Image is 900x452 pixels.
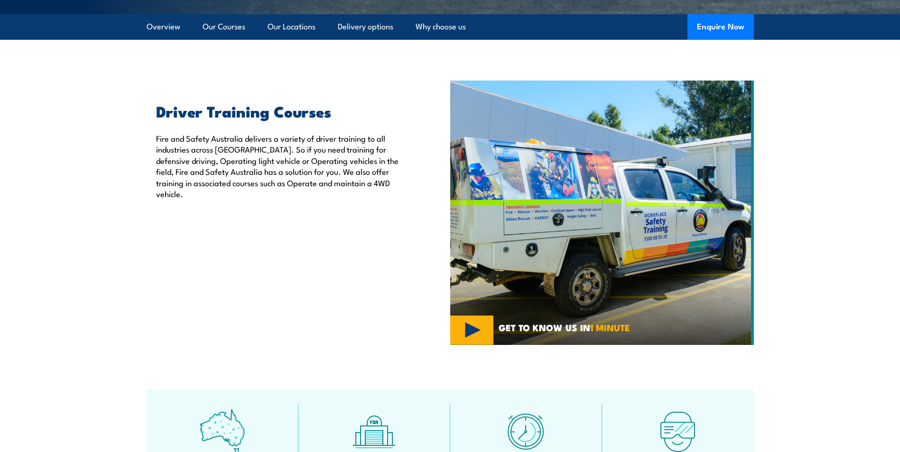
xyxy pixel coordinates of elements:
button: Enquire Now [687,14,754,40]
a: Our Courses [203,14,245,39]
h2: Driver Training Courses [156,104,407,118]
a: Delivery options [338,14,393,39]
img: Category Driver Training CoursesVideo (1) [450,81,754,345]
a: Why choose us [416,14,466,39]
a: Overview [147,14,180,39]
p: Fire and Safety Australia delivers a variety of driver training to all industries across [GEOGRAP... [156,133,407,199]
span: GET TO KNOW US IN [499,323,630,332]
strong: 1 MINUTE [590,320,630,334]
a: Our Locations [268,14,315,39]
